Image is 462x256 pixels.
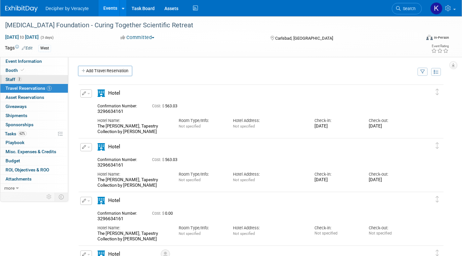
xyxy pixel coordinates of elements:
div: Confirmation Number: [97,209,142,216]
td: Tags [5,45,32,52]
span: 2 [17,77,22,82]
img: ExhibitDay [5,6,38,12]
i: Click and drag to move item [436,142,439,149]
div: Event Format [383,34,449,44]
div: Room Type/Info: [179,225,223,231]
a: more [0,184,68,193]
span: Tasks [5,131,27,136]
span: Shipments [6,113,27,118]
span: (3 days) [40,35,54,40]
div: Not specified [314,231,359,236]
a: Booth [0,66,68,75]
a: Attachments [0,175,68,183]
i: Hotel [97,143,105,151]
span: Not specified [233,231,255,236]
span: Booth [6,68,25,73]
span: Not specified [233,124,255,128]
a: Tasks62% [0,129,68,138]
span: Not specified [179,231,200,236]
td: Toggle Event Tabs [55,193,68,201]
div: Check-out: [369,118,413,124]
span: Event Information [6,59,42,64]
div: Hotel Name: [97,225,169,231]
span: 0.00 [152,211,175,216]
i: Hotel [97,89,105,97]
i: Filter by Traveler [420,70,425,74]
span: Hotel [108,144,120,150]
div: Room Type/Info: [179,171,223,177]
div: Room Type/Info: [179,118,223,124]
span: 563.03 [152,104,180,108]
div: Check-in: [314,118,359,124]
div: Check-out: [369,225,413,231]
span: Not specified [233,178,255,182]
span: Cost: $ [152,104,165,108]
a: Shipments [0,111,68,120]
div: Event Rating [431,45,449,48]
i: Click and drag to move item [436,196,439,203]
img: Format-Inperson.png [426,35,433,40]
div: [DATE] [314,124,359,129]
i: Booth reservation complete [21,68,24,72]
span: ROI, Objectives & ROO [6,167,49,172]
a: Add Travel Reservation [78,66,132,76]
div: Check-out: [369,171,413,177]
div: The [PERSON_NAME], Tapestry Collection by [PERSON_NAME] [97,124,169,135]
div: Hotel Name: [97,118,169,124]
a: Giveaways [0,102,68,111]
div: [DATE] [314,177,359,183]
div: Confirmation Number: [97,155,142,162]
div: Hotel Address: [233,171,304,177]
span: Cost: $ [152,211,165,216]
span: Decipher by Veracyte [45,6,89,11]
span: Staff [6,77,22,82]
a: Event Information [0,57,68,66]
span: 3296634161 [97,109,123,114]
span: Carlsbad, [GEOGRAPHIC_DATA] [275,36,333,41]
i: Hotel [97,197,105,204]
span: Sponsorships [6,122,33,127]
div: [MEDICAL_DATA] Foundation - Curing Together Scientific Retreat [3,20,411,31]
span: Asset Reservations [6,95,44,100]
div: West [38,45,51,52]
span: Playbook [6,140,24,145]
span: Not specified [179,124,200,128]
a: Edit [22,46,32,50]
span: Travel Reservations [6,86,52,91]
span: more [4,185,15,191]
i: Click and drag to move item [436,89,439,95]
a: Search [392,3,422,14]
a: Staff2 [0,75,68,84]
span: 3296634161 [97,162,123,168]
span: Attachments [6,176,32,182]
button: Committed [118,34,157,41]
div: The [PERSON_NAME], Tapestry Collection by [PERSON_NAME] [97,231,169,242]
span: 3296634161 [97,216,123,221]
span: Misc. Expenses & Credits [6,149,56,154]
span: 5 [47,86,52,91]
div: Hotel Address: [233,118,304,124]
span: Hotel [108,197,120,203]
span: 62% [18,131,27,136]
span: Cost: $ [152,157,165,162]
span: [DATE] [DATE] [5,34,39,40]
a: Travel Reservations5 [0,84,68,93]
a: ROI, Objectives & ROO [0,166,68,174]
div: Check-in: [314,171,359,177]
div: [DATE] [369,124,413,129]
div: Hotel Address: [233,225,304,231]
span: Giveaways [6,104,27,109]
div: Hotel Name: [97,171,169,177]
span: Not specified [179,178,200,182]
a: Misc. Expenses & Credits [0,147,68,156]
div: Not specified [369,231,413,236]
span: 563.03 [152,157,180,162]
a: Sponsorships [0,120,68,129]
div: Check-in: [314,225,359,231]
img: Kathryn Pellegrini [430,2,443,15]
span: Budget [6,158,20,163]
td: Personalize Event Tab Strip [44,193,55,201]
div: In-Person [434,35,449,40]
span: Hotel [108,90,120,96]
a: Playbook [0,138,68,147]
